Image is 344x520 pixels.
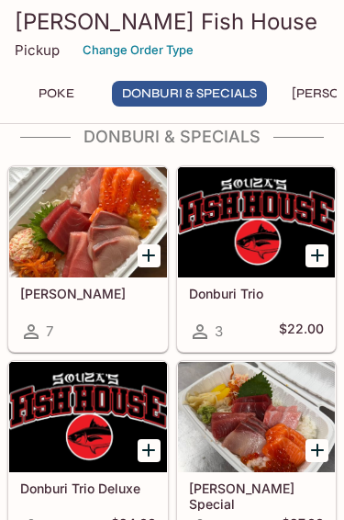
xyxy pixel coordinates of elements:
[305,244,328,267] button: Add Donburi Trio
[15,81,97,107] button: Poke
[177,166,337,352] a: Donburi Trio3$22.00
[15,41,60,59] p: Pickup
[8,166,168,352] a: [PERSON_NAME]7
[215,322,223,340] span: 3
[15,7,329,36] h3: [PERSON_NAME] Fish House
[138,244,161,267] button: Add Sashimi Donburis
[46,322,53,340] span: 7
[112,81,267,107] button: Donburi & Specials
[178,167,336,277] div: Donburi Trio
[305,439,328,462] button: Add Souza Special
[74,36,202,64] button: Change Order Type
[20,480,156,496] h5: Donburi Trio Deluxe
[178,362,336,472] div: Souza Special
[189,480,325,511] h5: [PERSON_NAME] Special
[9,167,167,277] div: Sashimi Donburis
[189,286,325,301] h5: Donburi Trio
[138,439,161,462] button: Add Donburi Trio Deluxe
[20,286,156,301] h5: [PERSON_NAME]
[9,362,167,472] div: Donburi Trio Deluxe
[7,127,337,147] h4: Donburi & Specials
[279,321,324,343] h5: $22.00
